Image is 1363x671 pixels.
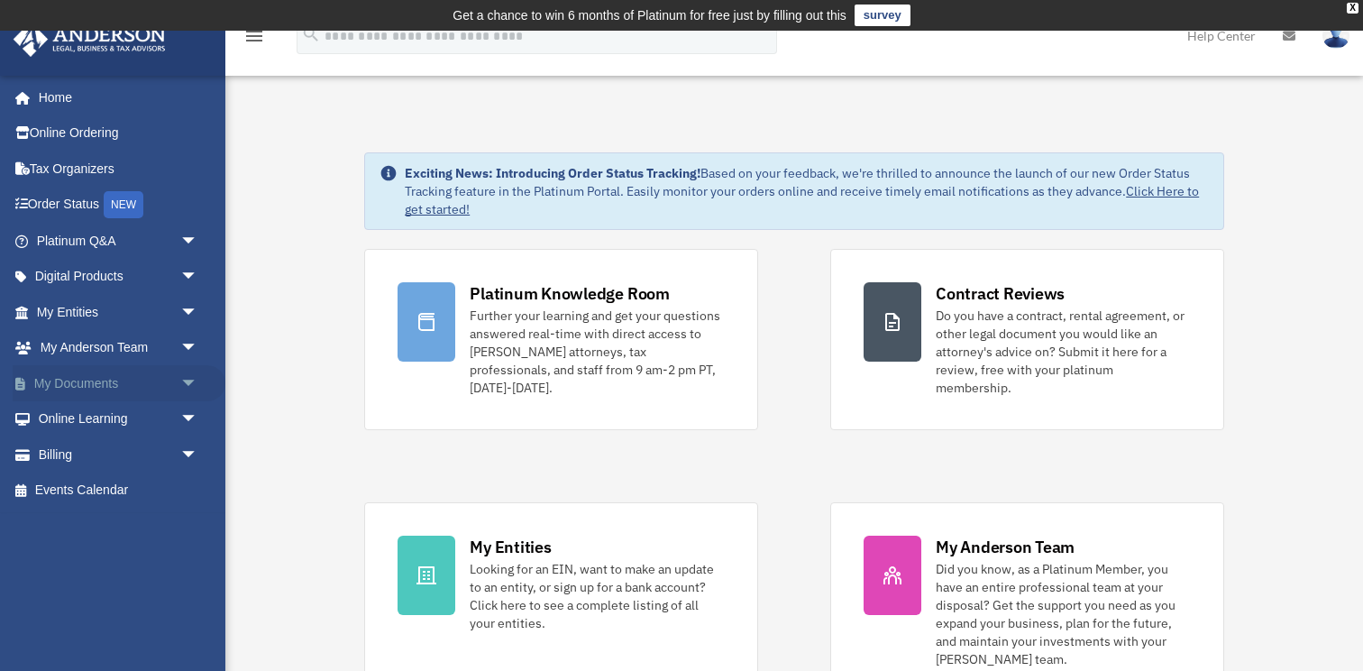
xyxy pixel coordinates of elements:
span: arrow_drop_down [180,259,216,296]
a: Events Calendar [13,473,225,509]
div: NEW [104,191,143,218]
i: menu [243,25,265,47]
div: Contract Reviews [936,282,1065,305]
i: search [301,24,321,44]
a: My Entitiesarrow_drop_down [13,294,225,330]
strong: Exciting News: Introducing Order Status Tracking! [405,165,700,181]
a: Billingarrow_drop_down [13,437,225,473]
a: Digital Productsarrow_drop_down [13,259,225,295]
a: Home [13,79,216,115]
a: Platinum Knowledge Room Further your learning and get your questions answered real-time with dire... [364,249,758,430]
img: User Pic [1322,23,1349,49]
div: My Entities [470,536,551,558]
div: Based on your feedback, we're thrilled to announce the launch of our new Order Status Tracking fe... [405,164,1209,218]
a: Click Here to get started! [405,183,1199,217]
div: Did you know, as a Platinum Member, you have an entire professional team at your disposal? Get th... [936,560,1191,668]
span: arrow_drop_down [180,223,216,260]
img: Anderson Advisors Platinum Portal [8,22,171,57]
div: Do you have a contract, rental agreement, or other legal document you would like an attorney's ad... [936,307,1191,397]
span: arrow_drop_down [180,437,216,473]
a: Online Ordering [13,115,225,152]
a: My Documentsarrow_drop_down [13,365,225,401]
div: close [1347,3,1358,14]
a: menu [243,32,265,47]
a: survey [855,5,910,26]
div: Further your learning and get your questions answered real-time with direct access to [PERSON_NAM... [470,307,725,397]
a: Order StatusNEW [13,187,225,224]
a: My Anderson Teamarrow_drop_down [13,330,225,366]
div: Looking for an EIN, want to make an update to an entity, or sign up for a bank account? Click her... [470,560,725,632]
a: Online Learningarrow_drop_down [13,401,225,437]
a: Platinum Q&Aarrow_drop_down [13,223,225,259]
span: arrow_drop_down [180,294,216,331]
span: arrow_drop_down [180,401,216,438]
span: arrow_drop_down [180,330,216,367]
div: Get a chance to win 6 months of Platinum for free just by filling out this [453,5,846,26]
div: Platinum Knowledge Room [470,282,670,305]
span: arrow_drop_down [180,365,216,402]
a: Tax Organizers [13,151,225,187]
div: My Anderson Team [936,536,1075,558]
a: Contract Reviews Do you have a contract, rental agreement, or other legal document you would like... [830,249,1224,430]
